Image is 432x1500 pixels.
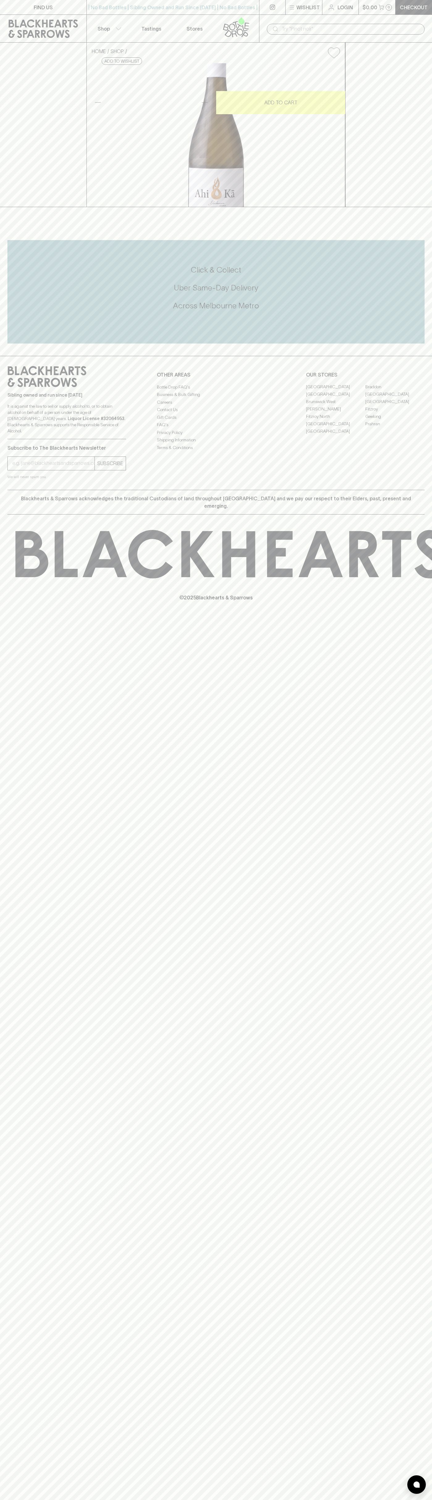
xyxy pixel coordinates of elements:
strong: Liquor License #32064953 [68,416,124,421]
button: ADD TO CART [216,91,345,114]
p: Tastings [141,25,161,32]
p: Checkout [400,4,428,11]
p: We will never spam you [7,474,126,480]
p: Login [338,4,353,11]
a: Fitzroy North [306,413,365,420]
a: Careers [157,398,275,406]
a: Privacy Policy [157,429,275,436]
img: bubble-icon [413,1481,420,1488]
a: [PERSON_NAME] [306,406,365,413]
button: Add to wishlist [325,45,342,61]
a: Bottle Drop FAQ's [157,383,275,391]
a: Prahran [365,420,425,428]
p: FIND US [34,4,53,11]
a: FAQ's [157,421,275,429]
input: e.g. jane@blackheartsandsparrows.com.au [12,458,94,468]
button: Add to wishlist [102,57,142,65]
h5: Click & Collect [7,265,425,275]
h5: Across Melbourne Metro [7,301,425,311]
button: Shop [87,15,130,42]
button: SUBSCRIBE [95,457,126,470]
p: OUR STORES [306,371,425,378]
p: Stores [187,25,203,32]
a: Braddon [365,383,425,391]
p: Subscribe to The Blackhearts Newsletter [7,444,126,452]
p: OTHER AREAS [157,371,275,378]
a: Tastings [130,15,173,42]
a: [GEOGRAPHIC_DATA] [365,391,425,398]
a: Brunswick West [306,398,365,406]
p: SUBSCRIBE [97,460,123,467]
h5: Uber Same-Day Delivery [7,283,425,293]
a: Stores [173,15,216,42]
a: Contact Us [157,406,275,414]
a: [GEOGRAPHIC_DATA] [306,428,365,435]
a: Geelong [365,413,425,420]
p: It is against the law to sell or supply alcohol to, or to obtain alcohol on behalf of a person un... [7,403,126,434]
p: ADD TO CART [264,99,297,106]
p: $0.00 [363,4,377,11]
a: [GEOGRAPHIC_DATA] [306,391,365,398]
p: Wishlist [296,4,320,11]
a: [GEOGRAPHIC_DATA] [306,383,365,391]
a: Business & Bulk Gifting [157,391,275,398]
img: 35047.png [87,63,345,207]
a: Shipping Information [157,436,275,444]
a: HOME [92,48,106,54]
a: [GEOGRAPHIC_DATA] [306,420,365,428]
a: Terms & Conditions [157,444,275,451]
p: Sibling owned and run since [DATE] [7,392,126,398]
input: Try "Pinot noir" [282,24,420,34]
a: Fitzroy [365,406,425,413]
a: [GEOGRAPHIC_DATA] [365,398,425,406]
p: 0 [388,6,390,9]
div: Call to action block [7,240,425,344]
p: Blackhearts & Sparrows acknowledges the traditional Custodians of land throughout [GEOGRAPHIC_DAT... [12,495,420,510]
p: Shop [98,25,110,32]
a: SHOP [111,48,124,54]
a: Gift Cards [157,414,275,421]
